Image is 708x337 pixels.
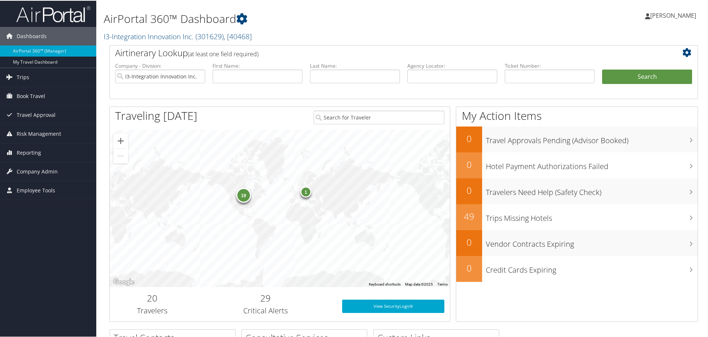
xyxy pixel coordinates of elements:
[456,132,482,144] h2: 0
[456,158,482,170] h2: 0
[115,107,197,123] h1: Traveling [DATE]
[486,131,698,145] h3: Travel Approvals Pending (Advisor Booked)
[456,229,698,255] a: 0Vendor Contracts Expiring
[437,282,448,286] a: Terms (opens in new tab)
[115,46,643,58] h2: Airtinerary Lookup
[486,209,698,223] h3: Trips Missing Hotels
[456,203,698,229] a: 49Trips Missing Hotels
[16,5,90,22] img: airportal-logo.png
[113,133,128,148] button: Zoom in
[17,162,58,180] span: Company Admin
[200,305,331,315] h3: Critical Alerts
[17,181,55,199] span: Employee Tools
[236,187,251,202] div: 19
[17,86,45,105] span: Book Travel
[602,69,692,84] button: Search
[645,4,704,26] a: [PERSON_NAME]
[115,291,189,304] h2: 20
[104,10,504,26] h1: AirPortal 360™ Dashboard
[456,209,482,222] h2: 49
[456,107,698,123] h1: My Action Items
[456,178,698,203] a: 0Travelers Need Help (Safety Check)
[456,261,482,274] h2: 0
[407,61,497,69] label: Agency Locator:
[300,185,311,196] div: 1
[196,31,224,41] span: ( 301629 )
[17,105,56,124] span: Travel Approval
[405,282,433,286] span: Map data ©2025
[17,124,61,142] span: Risk Management
[17,67,29,86] span: Trips
[342,299,444,312] a: View SecurityLogic®
[200,291,331,304] h2: 29
[456,183,482,196] h2: 0
[486,235,698,249] h3: Vendor Contracts Expiring
[115,305,189,315] h3: Travelers
[111,277,136,286] a: Open this area in Google Maps (opens a new window)
[486,157,698,171] h3: Hotel Payment Authorizations Failed
[188,49,258,57] span: (at least one field required)
[111,277,136,286] img: Google
[369,281,401,286] button: Keyboard shortcuts
[17,143,41,161] span: Reporting
[456,255,698,281] a: 0Credit Cards Expiring
[650,11,696,19] span: [PERSON_NAME]
[115,61,205,69] label: Company - Division:
[456,152,698,178] a: 0Hotel Payment Authorizations Failed
[104,31,252,41] a: I3-Integration Innovation Inc.
[456,235,482,248] h2: 0
[310,61,400,69] label: Last Name:
[17,26,47,45] span: Dashboards
[486,260,698,274] h3: Credit Cards Expiring
[505,61,595,69] label: Ticket Number:
[486,183,698,197] h3: Travelers Need Help (Safety Check)
[213,61,303,69] label: First Name:
[224,31,252,41] span: , [ 40468 ]
[113,148,128,163] button: Zoom out
[456,126,698,152] a: 0Travel Approvals Pending (Advisor Booked)
[314,110,444,124] input: Search for Traveler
